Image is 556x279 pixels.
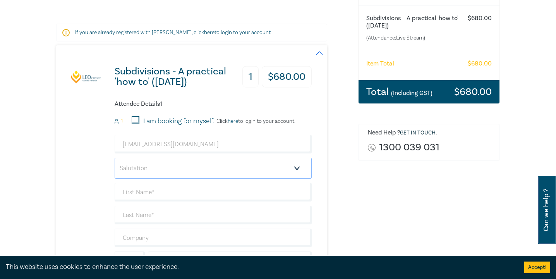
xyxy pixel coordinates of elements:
[524,262,550,273] button: Accept cookies
[542,181,550,239] span: Can we help ?
[468,15,492,22] h6: $ 680.00
[115,251,145,270] input: +61
[468,60,492,67] h6: $ 680.00
[242,66,259,88] h3: 1
[115,206,312,224] input: Last Name*
[228,118,238,125] a: here
[379,142,439,153] a: 1300 039 031
[71,70,102,84] img: Subdivisions - A practical 'how to' (August 2025)
[115,135,312,153] input: Attendee Email*
[148,251,312,270] input: Mobile*
[262,66,312,88] h3: $ 680.00
[115,100,312,108] h6: Attendee Details 1
[115,229,312,247] input: Company
[204,29,215,36] a: here
[75,29,308,36] p: If you are already registered with [PERSON_NAME], click to login to your account
[366,87,432,97] h3: Total
[454,87,492,97] h3: $ 680.00
[391,89,432,97] small: (Including GST)
[6,262,513,272] div: This website uses cookies to enhance the user experience.
[368,129,494,137] h6: Need Help ? .
[115,183,312,201] input: First Name*
[121,119,123,124] small: 1
[143,116,215,126] label: I am booking for myself.
[115,66,242,87] h3: Subdivisions - A practical 'how to' ([DATE])
[366,60,394,67] h6: Item Total
[215,118,295,124] p: Click to login to your account.
[366,34,461,42] small: (Attendance: Live Stream )
[366,15,461,29] h6: Subdivisions - A practical 'how to' ([DATE])
[400,129,436,136] a: Get in touch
